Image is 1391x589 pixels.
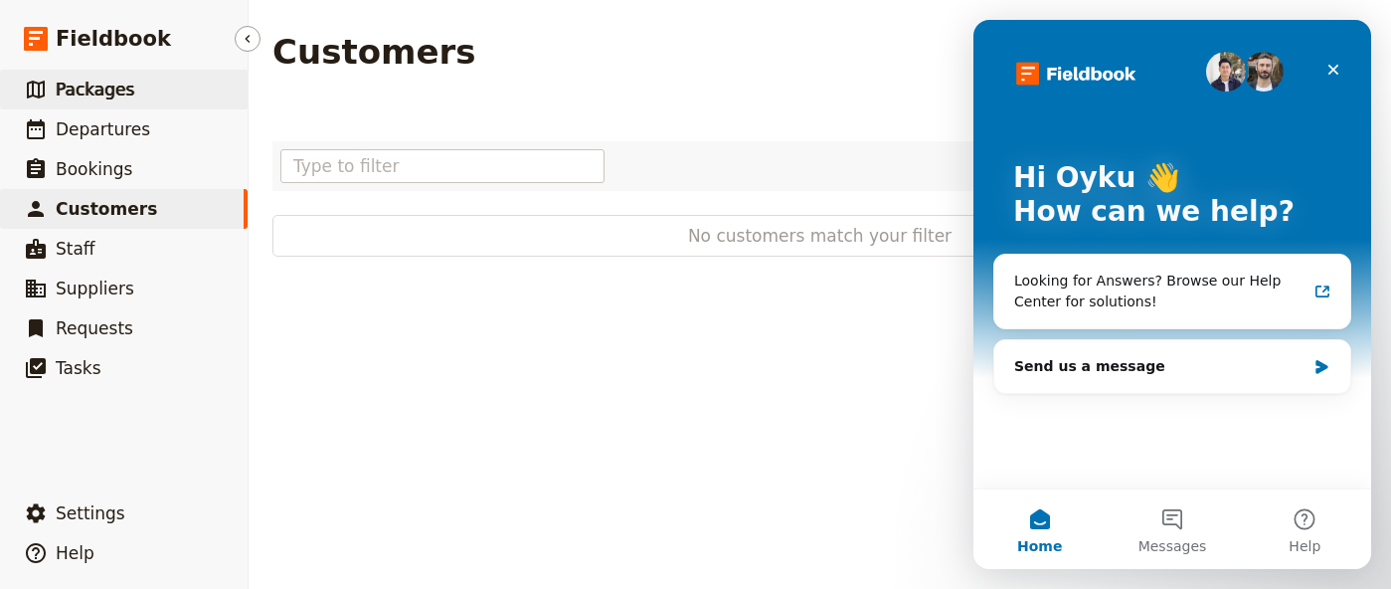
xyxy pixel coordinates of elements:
span: Departures [56,119,150,139]
span: Fieldbook [56,24,171,54]
button: Hide menu [235,26,261,52]
input: Type to filter [280,149,605,183]
span: Requests [56,318,133,338]
iframe: Intercom live chat [973,20,1371,569]
span: Customers [56,199,157,219]
span: Staff [56,239,95,259]
span: Suppliers [56,279,134,298]
span: Settings [56,503,125,523]
span: No customers match your filter [337,224,1303,248]
span: Tasks [56,358,101,378]
span: Bookings [56,159,132,179]
span: Help [56,543,94,563]
span: Packages [56,80,134,99]
h1: Customers [272,32,476,72]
